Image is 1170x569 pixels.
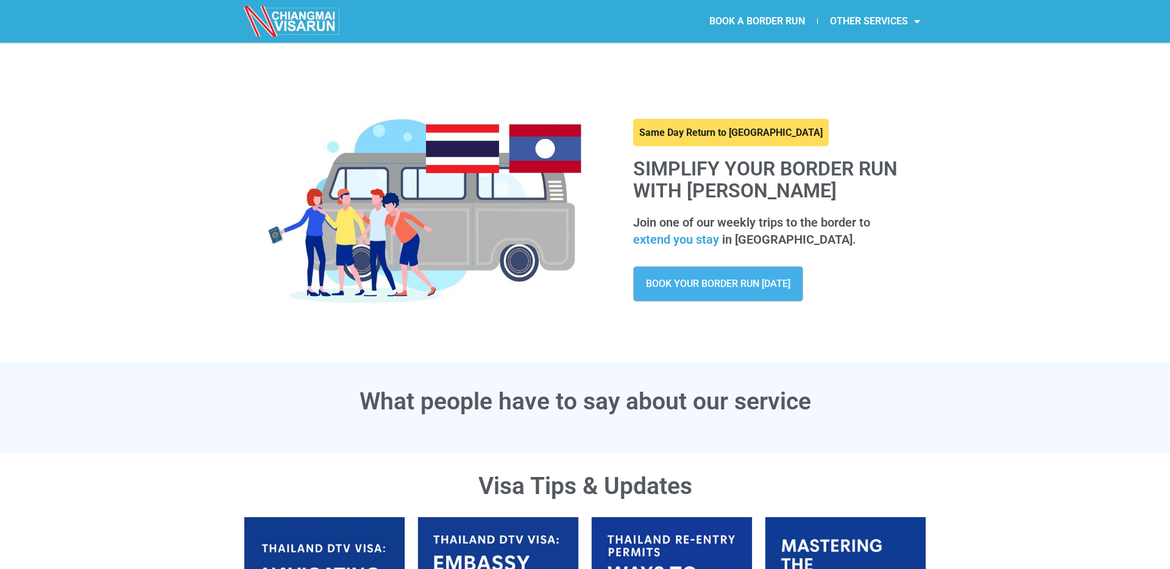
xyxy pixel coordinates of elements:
a: OTHER SERVICES [818,7,932,35]
h1: Simplify your border run with [PERSON_NAME] [633,158,914,201]
span: BOOK YOUR BORDER RUN [DATE] [646,279,790,289]
a: BOOK A BORDER RUN [697,7,817,35]
h3: What people have to say about our service [244,390,926,414]
span: in [GEOGRAPHIC_DATA]. [722,232,856,247]
nav: Menu [585,7,932,35]
h1: Visa Tips & Updates [244,475,926,498]
a: BOOK YOUR BORDER RUN [DATE] [633,266,803,302]
span: extend you stay [633,231,719,248]
span: Join one of our weekly trips to the border to [633,215,870,230]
